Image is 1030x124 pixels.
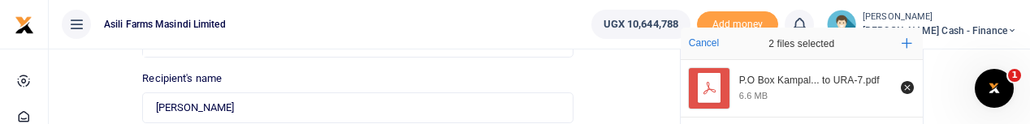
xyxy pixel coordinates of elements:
[591,10,690,39] a: UGX 10,644,788
[97,17,232,32] span: Asili Farms Masindi Limited
[739,75,892,88] div: P.O Box Kampala-Uganda, Nakawa Next to URA-7.pdf
[863,11,1017,24] small: [PERSON_NAME]
[15,18,34,30] a: logo-small logo-large logo-large
[697,11,778,38] li: Toup your wallet
[697,17,778,29] a: Add money
[898,79,916,96] button: Remove file
[827,10,856,39] img: profile-user
[1008,69,1021,82] span: 1
[142,71,222,87] label: Recipient's name
[975,69,1014,108] iframe: Intercom live chat
[142,92,573,123] input: Loading name...
[697,11,778,38] span: Add money
[827,10,1017,39] a: profile-user [PERSON_NAME] [PERSON_NAME] Cash - Finance
[739,90,768,101] div: 6.6 MB
[585,10,697,39] li: Wallet ballance
[895,32,919,55] button: Add more files
[733,28,871,60] div: 2 files selected
[684,32,724,53] button: Cancel
[604,16,678,32] span: UGX 10,644,788
[863,24,1017,38] span: [PERSON_NAME] Cash - Finance
[15,15,34,35] img: logo-small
